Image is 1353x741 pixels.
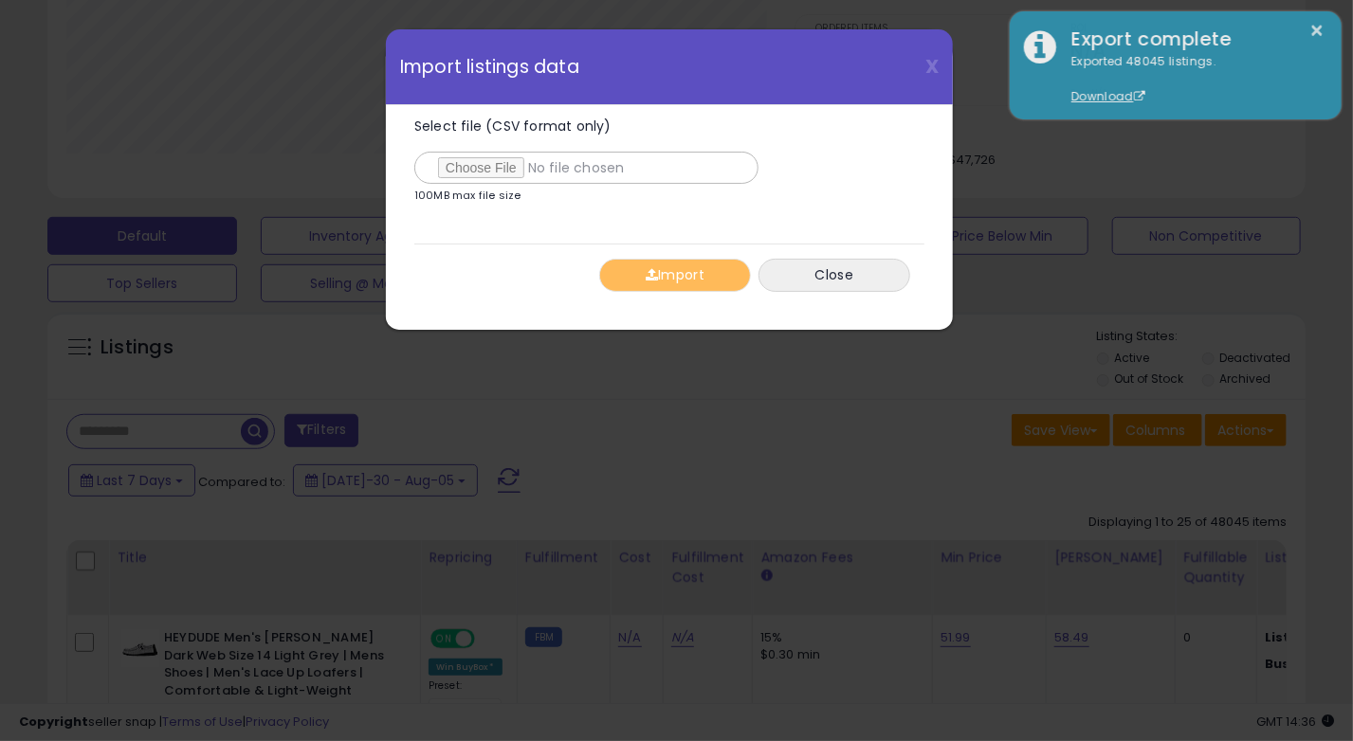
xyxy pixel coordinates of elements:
[1071,88,1145,104] a: Download
[414,117,612,136] span: Select file (CSV format only)
[925,53,939,80] span: X
[1057,53,1327,106] div: Exported 48045 listings.
[599,259,751,292] button: Import
[414,190,521,201] p: 100MB max file size
[1310,19,1326,43] button: ×
[400,58,579,76] span: Import listings data
[759,259,910,292] button: Close
[1057,26,1327,53] div: Export complete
